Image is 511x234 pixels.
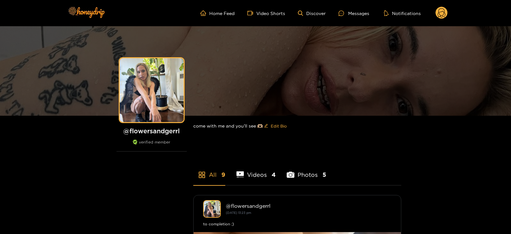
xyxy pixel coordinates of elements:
[226,203,391,209] div: @ flowersandgerrl
[382,10,423,16] button: Notifications
[272,171,275,179] span: 4
[193,156,225,185] li: All
[200,10,235,16] a: Home Feed
[116,127,187,135] h1: @ flowersandgerrl
[198,171,206,179] span: appstore
[236,156,276,185] li: Videos
[271,123,287,129] span: Edit Bio
[287,156,326,185] li: Photos
[221,171,225,179] span: 9
[203,200,221,218] img: flowersandgerrl
[264,124,268,129] span: edit
[298,11,326,16] a: Discover
[339,10,369,17] div: Messages
[323,171,326,179] span: 5
[247,10,285,16] a: Video Shorts
[226,211,251,215] small: [DATE] 13:23 pm
[116,140,187,152] div: verified member
[193,116,401,136] div: come with me and you’ll see 🫶🏼
[263,121,288,131] button: editEdit Bio
[247,10,256,16] span: video-camera
[203,221,391,227] div: to completion ;)
[200,10,209,16] span: home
